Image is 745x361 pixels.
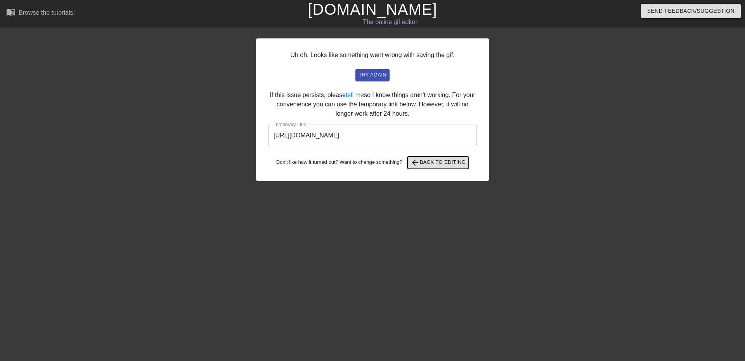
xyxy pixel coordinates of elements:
[411,158,466,167] span: Back to Editing
[355,69,390,81] button: try again
[647,6,735,16] span: Send Feedback/Suggestion
[359,71,386,80] span: try again
[6,7,75,19] a: Browse the tutorials!
[411,158,420,167] span: arrow_back
[308,1,437,18] a: [DOMAIN_NAME]
[19,9,75,16] div: Browse the tutorials!
[252,17,528,27] div: The online gif editor
[407,156,469,169] button: Back to Editing
[268,125,477,146] input: bare
[256,38,489,181] div: Uh oh. Looks like something went wrong with saving the gif. If this issue persists, please so I k...
[346,92,364,98] a: tell me
[641,4,741,18] button: Send Feedback/Suggestion
[6,7,16,17] span: menu_book
[268,156,477,169] div: Don't like how it turned out? Want to change something?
